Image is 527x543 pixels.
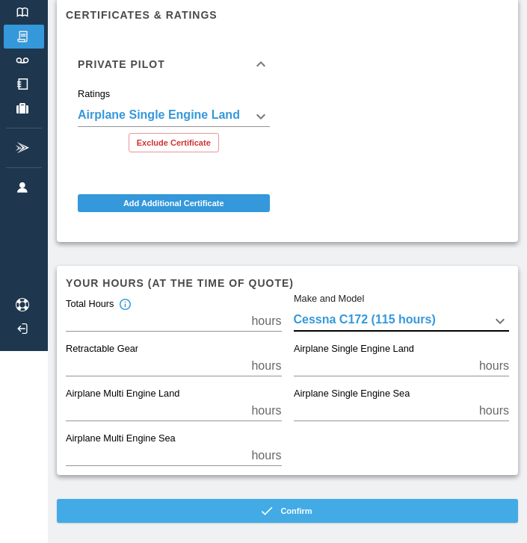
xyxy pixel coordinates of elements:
h6: Your hours (at the time of quote) [66,275,509,291]
div: Private Pilot [66,40,282,88]
label: Airplane Single Engine Land [294,343,414,356]
label: Make and Model [294,292,364,305]
label: Airplane Multi Engine Land [66,388,179,401]
label: Ratings [78,87,110,101]
svg: Total hours in fixed-wing aircraft [118,298,132,311]
button: Exclude Certificate [129,133,219,152]
p: hours [251,312,281,330]
h6: Private Pilot [78,59,165,69]
div: Airplane Single Engine Land [78,106,270,127]
p: hours [251,357,281,375]
p: hours [479,402,509,420]
p: hours [251,447,281,465]
button: Confirm [57,499,518,523]
label: Airplane Multi Engine Sea [66,432,176,446]
button: Add Additional Certificate [78,194,270,212]
p: hours [251,402,281,420]
label: Airplane Single Engine Sea [294,388,410,401]
h6: Certificates & Ratings [66,7,509,23]
div: Cessna C172 (115 hours) [294,311,510,332]
div: Private Pilot [66,88,282,164]
div: Total Hours [66,298,132,311]
label: Retractable Gear [66,343,138,356]
p: hours [479,357,509,375]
